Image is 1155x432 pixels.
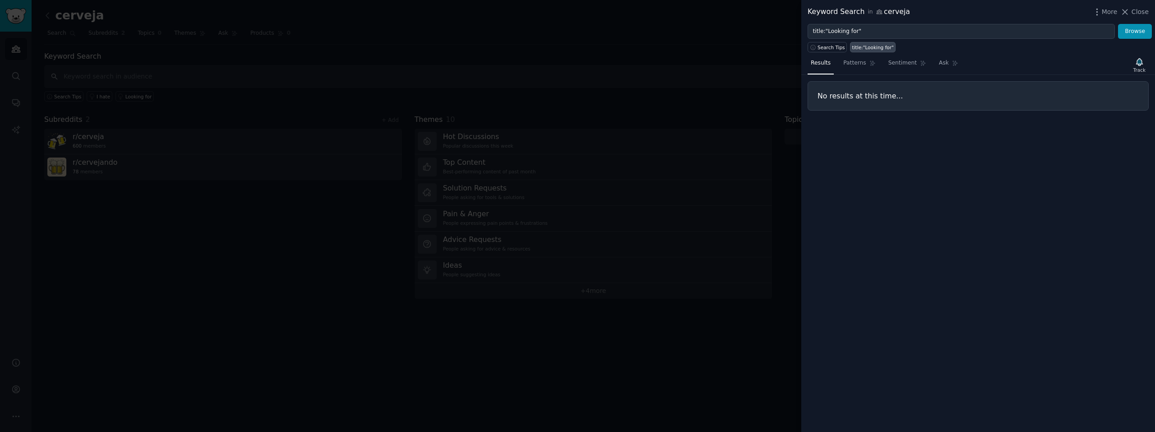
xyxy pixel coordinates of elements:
[808,56,834,74] a: Results
[888,59,917,67] span: Sentiment
[1092,7,1118,17] button: More
[808,42,847,52] button: Search Tips
[811,59,831,67] span: Results
[850,42,896,52] a: title:"Looking for"
[818,44,845,51] span: Search Tips
[1120,7,1149,17] button: Close
[1132,7,1149,17] span: Close
[818,91,1139,101] h3: No results at this time...
[1133,67,1146,73] div: Track
[1130,56,1149,74] button: Track
[808,24,1115,39] input: Try a keyword related to your business
[808,6,910,18] div: Keyword Search cerveja
[885,56,929,74] a: Sentiment
[852,44,894,51] div: title:"Looking for"
[939,59,949,67] span: Ask
[868,8,873,16] span: in
[1118,24,1152,39] button: Browse
[1102,7,1118,17] span: More
[840,56,878,74] a: Patterns
[843,59,866,67] span: Patterns
[936,56,961,74] a: Ask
